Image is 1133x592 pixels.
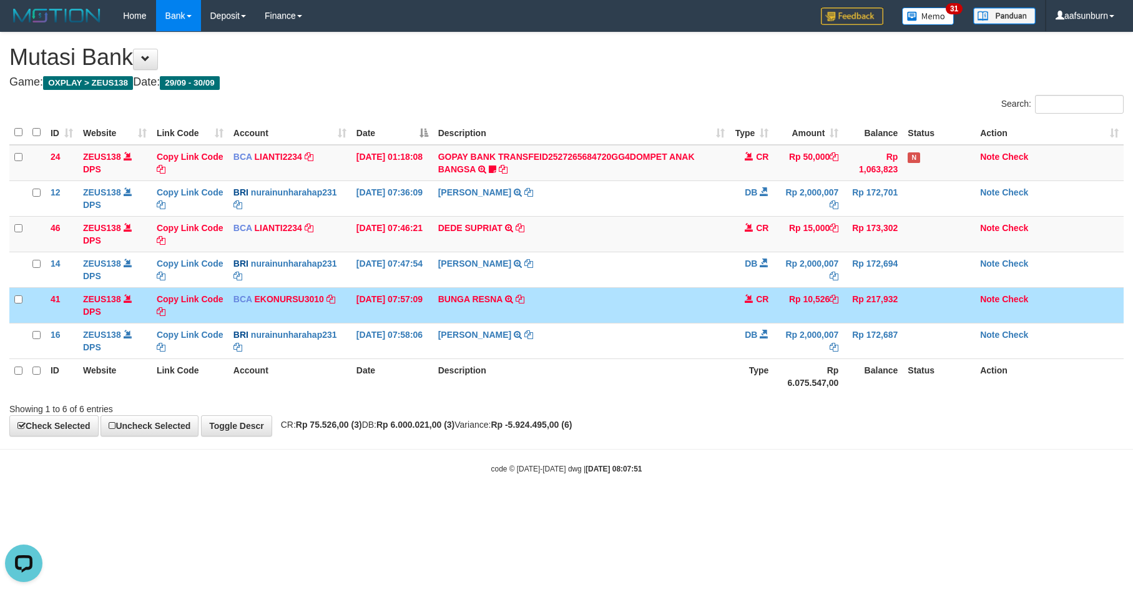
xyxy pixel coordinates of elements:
[351,145,433,181] td: [DATE] 01:18:08
[228,121,351,145] th: Account: activate to sort column ascending
[275,420,572,430] span: CR: DB: Variance:
[438,152,695,174] a: GOPAY BANK TRANSFEID2527265684720GG4DOMPET ANAK BANGSA
[376,420,454,430] strong: Rp 6.000.021,00 (3)
[233,342,242,352] a: Copy nurainunharahap231 to clipboard
[78,287,152,323] td: DPS
[51,259,61,269] span: 14
[773,323,843,358] td: Rp 2,000,007
[773,145,843,181] td: Rp 50,000
[78,121,152,145] th: Website: activate to sort column ascending
[1002,330,1028,340] a: Check
[233,187,248,197] span: BRI
[83,294,121,304] a: ZEUS138
[251,259,337,269] a: nurainunharahap231
[233,271,242,281] a: Copy nurainunharahap231 to clipboard
[830,152,838,162] a: Copy Rp 50,000 to clipboard
[157,330,223,352] a: Copy Link Code
[980,259,999,269] a: Note
[980,187,999,197] a: Note
[255,223,302,233] a: LIANTI2234
[78,358,152,394] th: Website
[756,294,768,304] span: CR
[5,5,42,42] button: Open LiveChat chat widget
[438,223,503,233] a: DEDE SUPRIAT
[251,330,337,340] a: nurainunharahap231
[233,152,252,162] span: BCA
[1002,294,1028,304] a: Check
[51,152,61,162] span: 24
[83,259,121,269] a: ZEUS138
[433,121,730,145] th: Description: activate to sort column ascending
[745,330,757,340] span: DB
[830,342,838,352] a: Copy Rp 2,000,007 to clipboard
[773,121,843,145] th: Amount: activate to sort column ascending
[516,223,524,233] a: Copy DEDE SUPRIAT to clipboard
[1035,95,1124,114] input: Search:
[773,358,843,394] th: Rp 6.075.547,00
[586,465,642,473] strong: [DATE] 08:07:51
[83,152,121,162] a: ZEUS138
[157,223,223,245] a: Copy Link Code
[1002,187,1028,197] a: Check
[255,152,302,162] a: LIANTI2234
[730,121,773,145] th: Type: activate to sort column ascending
[9,415,99,437] a: Check Selected
[351,287,433,323] td: [DATE] 07:57:09
[78,180,152,216] td: DPS
[438,259,511,269] a: [PERSON_NAME]
[78,216,152,252] td: DPS
[1002,152,1028,162] a: Check
[830,200,838,210] a: Copy Rp 2,000,007 to clipboard
[438,294,503,304] a: BUNGA RESNA
[51,223,61,233] span: 46
[46,121,78,145] th: ID: activate to sort column ascending
[233,200,242,210] a: Copy nurainunharahap231 to clipboard
[157,187,223,210] a: Copy Link Code
[973,7,1036,24] img: panduan.png
[843,323,903,358] td: Rp 172,687
[233,259,248,269] span: BRI
[160,76,220,90] span: 29/09 - 30/09
[233,330,248,340] span: BRI
[305,152,313,162] a: Copy LIANTI2234 to clipboard
[78,323,152,358] td: DPS
[9,45,1124,70] h1: Mutasi Bank
[78,252,152,287] td: DPS
[9,6,104,25] img: MOTION_logo.png
[902,7,954,25] img: Button%20Memo.svg
[438,330,511,340] a: [PERSON_NAME]
[433,358,730,394] th: Description
[43,76,133,90] span: OXPLAY > ZEUS138
[157,294,223,317] a: Copy Link Code
[730,358,773,394] th: Type
[351,323,433,358] td: [DATE] 07:58:06
[201,415,272,437] a: Toggle Descr
[843,145,903,181] td: Rp 1,063,823
[228,358,351,394] th: Account
[903,358,975,394] th: Status
[980,330,999,340] a: Note
[233,223,252,233] span: BCA
[351,180,433,216] td: [DATE] 07:36:09
[9,76,1124,89] h4: Game: Date:
[1002,259,1028,269] a: Check
[980,152,999,162] a: Note
[46,358,78,394] th: ID
[903,121,975,145] th: Status
[830,223,838,233] a: Copy Rp 15,000 to clipboard
[233,294,252,304] span: BCA
[326,294,335,304] a: Copy EKONURSU3010 to clipboard
[821,7,883,25] img: Feedback.jpg
[152,121,228,145] th: Link Code: activate to sort column ascending
[975,121,1124,145] th: Action: activate to sort column ascending
[351,121,433,145] th: Date: activate to sort column descending
[1002,223,1028,233] a: Check
[980,294,999,304] a: Note
[773,216,843,252] td: Rp 15,000
[305,223,313,233] a: Copy LIANTI2234 to clipboard
[1001,95,1124,114] label: Search:
[773,252,843,287] td: Rp 2,000,007
[157,259,223,281] a: Copy Link Code
[830,271,838,281] a: Copy Rp 2,000,007 to clipboard
[351,216,433,252] td: [DATE] 07:46:21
